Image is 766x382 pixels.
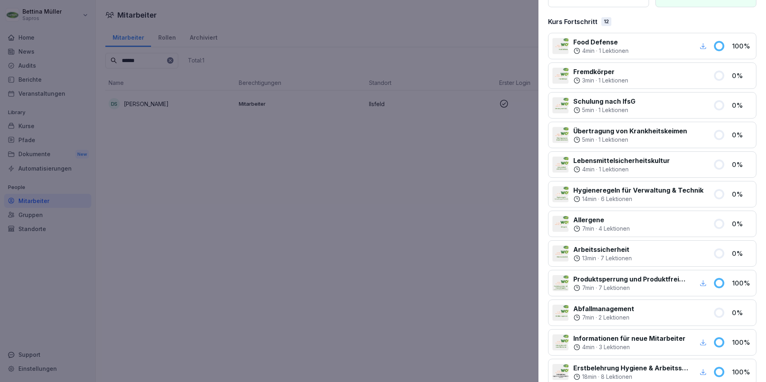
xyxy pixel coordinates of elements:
p: Kurs Fortschritt [548,17,597,26]
p: Abfallmanagement [573,304,634,314]
div: · [573,47,629,55]
div: · [573,284,688,292]
div: · [573,314,634,322]
p: 3 min [582,76,594,84]
p: 1 Lektionen [599,76,628,84]
p: 1 Lektionen [599,136,628,144]
p: 6 Lektionen [601,195,632,203]
p: Lebensmittelsicherheitskultur [573,156,670,165]
p: 1 Lektionen [599,106,628,114]
p: 0 % [732,219,752,229]
p: 7 min [582,225,594,233]
p: 5 min [582,136,594,144]
p: 7 Lektionen [601,254,632,262]
div: · [573,373,688,381]
p: Food Defense [573,37,629,47]
p: 8 Lektionen [601,373,632,381]
p: 0 % [732,249,752,258]
p: 0 % [732,130,752,140]
p: Übertragung von Krankheitskeimen [573,126,687,136]
p: 0 % [732,189,752,199]
p: 100 % [732,41,752,51]
p: 1 Lektionen [599,47,629,55]
p: Allergene [573,215,630,225]
p: 100 % [732,367,752,377]
p: 18 min [582,373,597,381]
p: 2 Lektionen [599,314,629,322]
p: 0 % [732,160,752,169]
p: 1 Lektionen [599,165,629,173]
p: 0 % [732,308,752,318]
p: Fremdkörper [573,67,628,76]
p: 4 Lektionen [599,225,630,233]
p: 7 min [582,314,594,322]
div: · [573,195,704,203]
p: 13 min [582,254,596,262]
div: · [573,165,670,173]
p: 7 min [582,284,594,292]
div: · [573,343,685,351]
p: 3 Lektionen [599,343,630,351]
p: 100 % [732,338,752,347]
p: Arbeitssicherheit [573,245,632,254]
div: · [573,106,635,114]
p: 5 min [582,106,594,114]
p: 100 % [732,278,752,288]
div: 12 [601,17,611,26]
div: · [573,76,628,84]
p: 7 Lektionen [599,284,630,292]
p: 0 % [732,101,752,110]
p: 4 min [582,343,595,351]
p: Hygieneregeln für Verwaltung & Technik [573,185,704,195]
p: Informationen für neue Mitarbeiter [573,334,685,343]
p: 4 min [582,47,595,55]
p: Produktsperrung und Produktfreigabe [573,274,688,284]
div: · [573,225,630,233]
p: 0 % [732,71,752,80]
p: 14 min [582,195,597,203]
p: Erstbelehrung Hygiene & Arbeitssicherheit [573,363,688,373]
p: Schulung nach IfsG [573,97,635,106]
div: · [573,136,687,144]
div: · [573,254,632,262]
p: 4 min [582,165,595,173]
